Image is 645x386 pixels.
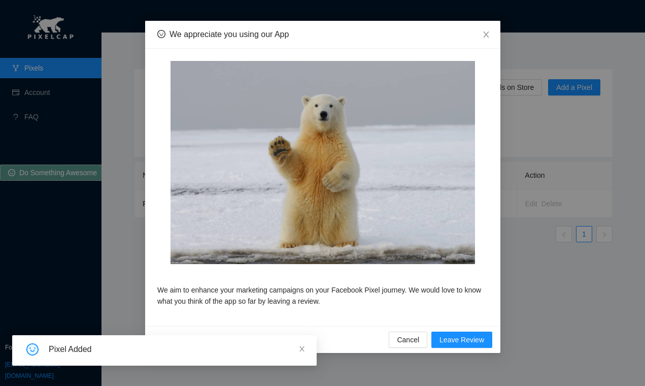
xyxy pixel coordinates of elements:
button: Leave Review [431,332,492,348]
p: We aim to enhance your marketing campaigns on your Facebook Pixel journey. We would love to know ... [157,284,488,307]
span: close [482,30,490,39]
button: Cancel [389,332,427,348]
img: polar-bear.jpg [170,61,474,264]
span: Leave Review [439,334,484,345]
div: We appreciate you using our App [169,29,289,40]
button: Close [472,21,500,49]
div: Pixel Added [49,343,304,356]
span: smile [26,343,39,356]
span: close [298,345,305,352]
span: Cancel [397,334,419,345]
span: smile [157,30,165,38]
